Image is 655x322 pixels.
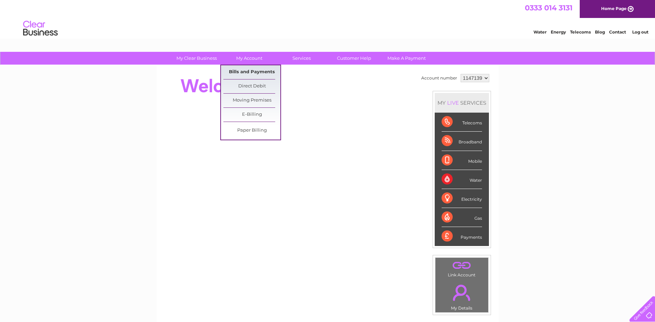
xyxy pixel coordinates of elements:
[442,132,482,151] div: Broadband
[223,79,280,93] a: Direct Debit
[435,257,489,279] td: Link Account
[570,29,591,35] a: Telecoms
[223,65,280,79] a: Bills and Payments
[435,93,489,113] div: MY SERVICES
[223,124,280,138] a: Paper Billing
[435,279,489,313] td: My Details
[23,18,58,39] img: logo.png
[442,227,482,246] div: Payments
[446,100,460,106] div: LIVE
[223,108,280,122] a: E-Billing
[442,151,482,170] div: Mobile
[437,259,487,272] a: .
[437,281,487,305] a: .
[525,3,572,12] a: 0333 014 3131
[442,113,482,132] div: Telecoms
[533,29,547,35] a: Water
[221,52,278,65] a: My Account
[551,29,566,35] a: Energy
[326,52,383,65] a: Customer Help
[609,29,626,35] a: Contact
[168,52,225,65] a: My Clear Business
[223,94,280,107] a: Moving Premises
[595,29,605,35] a: Blog
[165,4,491,34] div: Clear Business is a trading name of Verastar Limited (registered in [GEOGRAPHIC_DATA] No. 3667643...
[442,208,482,227] div: Gas
[632,29,648,35] a: Log out
[378,52,435,65] a: Make A Payment
[420,72,459,84] td: Account number
[442,189,482,208] div: Electricity
[273,52,330,65] a: Services
[442,170,482,189] div: Water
